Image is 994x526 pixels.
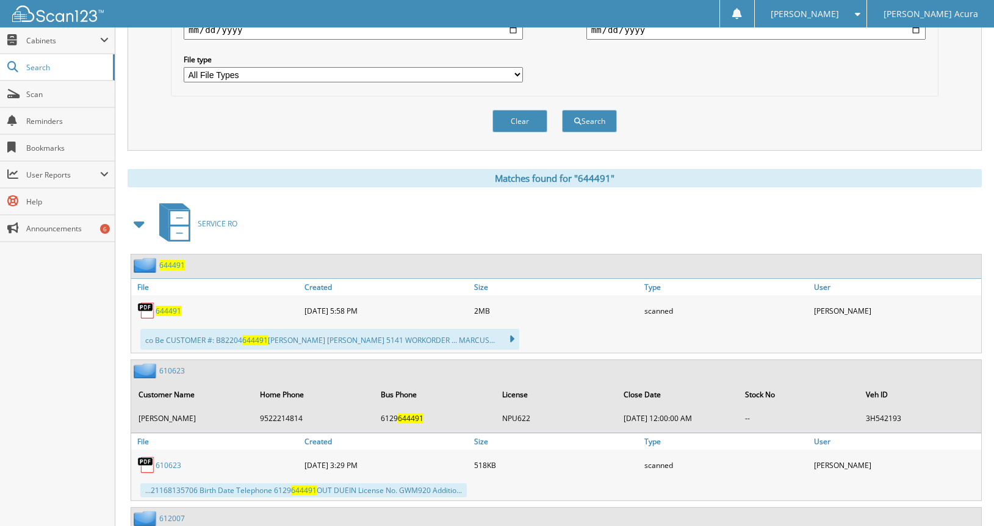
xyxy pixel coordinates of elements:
[26,196,109,207] span: Help
[26,35,100,46] span: Cabinets
[301,453,472,477] div: [DATE] 3:29 PM
[159,366,185,376] a: 610623
[811,279,981,295] a: User
[254,408,374,428] td: 9522214814
[375,382,495,407] th: Bus Phone
[140,483,467,497] div: ...21168135706 Birth Date Telephone 6129 OUT DUEIN License No. GWM920 Additio...
[492,110,547,132] button: Clear
[12,5,104,22] img: scan123-logo-white.svg
[26,223,109,234] span: Announcements
[184,54,523,65] label: File type
[471,453,641,477] div: 518KB
[291,485,317,495] span: 644491
[159,260,185,270] a: 644491
[242,335,268,345] span: 644491
[26,62,107,73] span: Search
[933,467,994,526] iframe: Chat Widget
[471,433,641,450] a: Size
[641,453,812,477] div: scanned
[860,382,980,407] th: Veh ID
[496,408,616,428] td: NPU622
[618,408,738,428] td: [DATE] 12:00:00 AM
[641,433,812,450] a: Type
[739,408,859,428] td: --
[140,329,519,350] div: co Be CUSTOMER #: B82204 [PERSON_NAME] [PERSON_NAME] 5141 WORKORDER ... MARCUS...
[471,279,641,295] a: Size
[375,408,495,428] td: 6129
[301,279,472,295] a: Created
[134,363,159,378] img: folder2.png
[132,382,253,407] th: Customer Name
[739,382,859,407] th: Stock No
[811,453,981,477] div: [PERSON_NAME]
[562,110,617,132] button: Search
[811,298,981,323] div: [PERSON_NAME]
[156,306,181,316] a: 644491
[618,382,738,407] th: Close Date
[128,169,982,187] div: Matches found for "644491"
[198,218,237,229] span: SERVICE RO
[137,301,156,320] img: PDF.png
[100,224,110,234] div: 6
[860,408,980,428] td: 3H542193
[884,10,978,18] span: [PERSON_NAME] Acura
[134,258,159,273] img: folder2.png
[26,116,109,126] span: Reminders
[131,433,301,450] a: File
[134,511,159,526] img: folder2.png
[159,513,185,524] a: 612007
[771,10,839,18] span: [PERSON_NAME]
[131,279,301,295] a: File
[132,408,253,428] td: [PERSON_NAME]
[26,170,100,180] span: User Reports
[301,298,472,323] div: [DATE] 5:58 PM
[156,460,181,470] a: 610623
[641,279,812,295] a: Type
[26,89,109,99] span: Scan
[301,433,472,450] a: Created
[254,382,374,407] th: Home Phone
[496,382,616,407] th: License
[152,200,237,248] a: SERVICE RO
[811,433,981,450] a: User
[184,20,523,40] input: start
[26,143,109,153] span: Bookmarks
[641,298,812,323] div: scanned
[586,20,926,40] input: end
[471,298,641,323] div: 2MB
[398,413,423,423] span: 644491
[137,456,156,474] img: PDF.png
